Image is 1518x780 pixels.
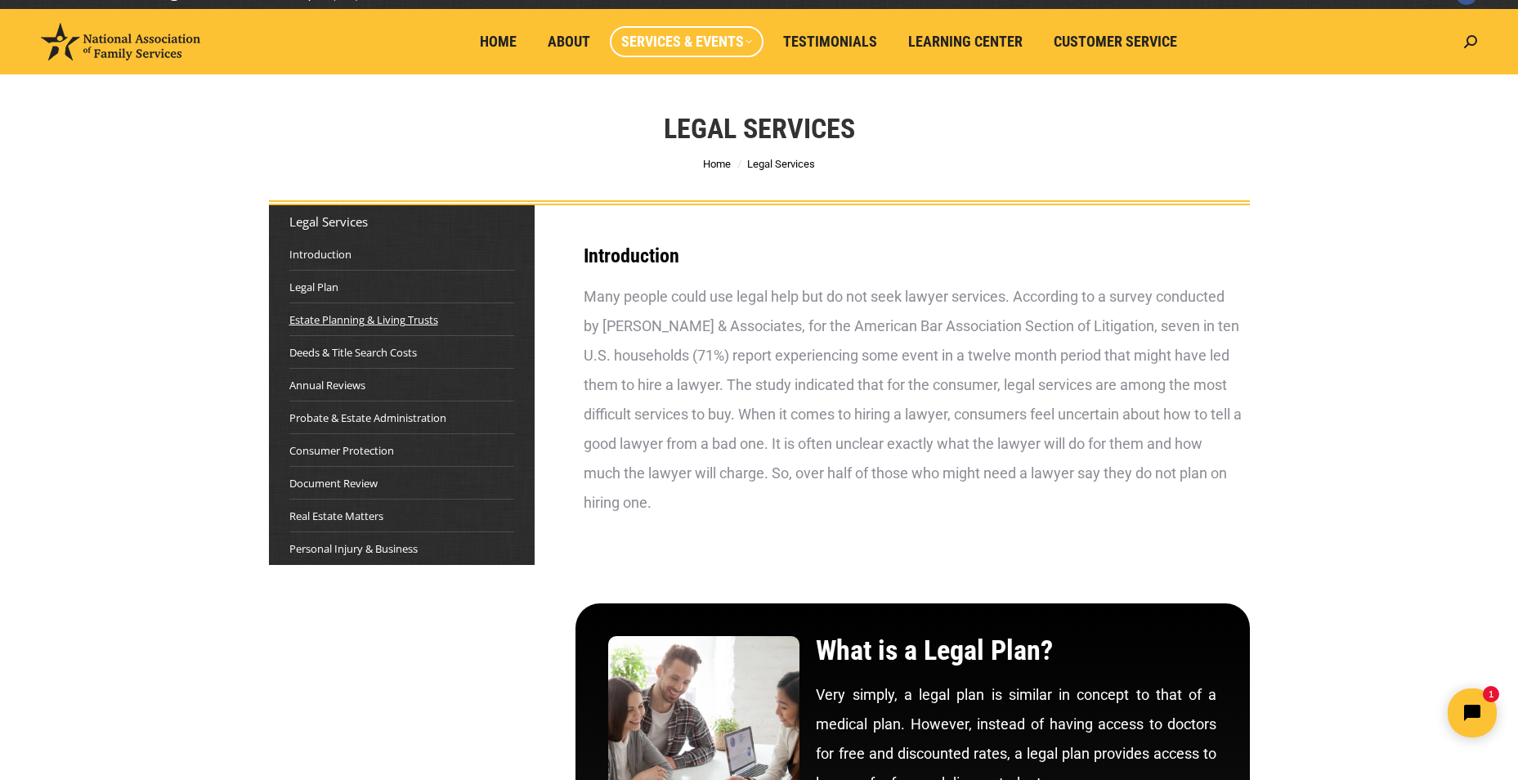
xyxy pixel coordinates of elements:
[289,279,338,295] a: Legal Plan
[41,23,200,61] img: National Association of Family Services
[468,26,528,57] a: Home
[289,246,352,262] a: Introduction
[703,158,731,170] a: Home
[816,636,1216,664] h2: What is a Legal Plan?
[664,110,855,146] h1: Legal Services
[536,26,602,57] a: About
[897,26,1034,57] a: Learning Center
[584,282,1242,518] div: Many people could use legal help but do not seek lawyer services. According to a survey conducted...
[289,410,446,426] a: Probate & Estate Administration
[480,33,517,51] span: Home
[548,33,590,51] span: About
[289,344,417,361] a: Deeds & Title Search Costs
[289,475,378,491] a: Document Review
[908,33,1023,51] span: Learning Center
[747,158,815,170] span: Legal Services
[621,33,752,51] span: Services & Events
[289,312,438,328] a: Estate Planning & Living Trusts
[1054,33,1177,51] span: Customer Service
[1229,675,1511,751] iframe: Tidio Chat
[289,377,365,393] a: Annual Reviews
[584,246,1242,266] h3: Introduction
[289,508,383,524] a: Real Estate Matters
[1042,26,1189,57] a: Customer Service
[289,213,514,230] div: Legal Services
[783,33,877,51] span: Testimonials
[289,442,394,459] a: Consumer Protection
[289,540,418,557] a: Personal Injury & Business
[772,26,889,57] a: Testimonials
